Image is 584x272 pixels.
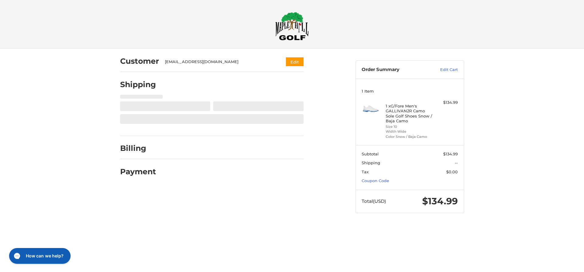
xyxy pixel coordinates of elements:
[434,100,458,106] div: $134.99
[362,198,386,204] span: Total (USD)
[120,144,156,153] h2: Billing
[120,80,156,89] h2: Shipping
[386,134,432,139] li: Color Snow / Baja Camo
[286,57,304,66] button: Edit
[362,169,369,174] span: Tax
[362,160,380,165] span: Shipping
[362,89,458,93] h3: 1 Item
[443,151,458,156] span: $134.99
[362,151,379,156] span: Subtotal
[386,124,432,129] li: Size 10
[120,167,156,176] h2: Payment
[120,56,159,66] h2: Customer
[362,67,427,73] h3: Order Summary
[6,246,72,266] iframe: Gorgias live chat messenger
[455,160,458,165] span: --
[165,59,274,65] div: [EMAIL_ADDRESS][DOMAIN_NAME]
[362,178,389,183] a: Coupon Code
[275,12,309,40] img: Maple Hill Golf
[386,129,432,134] li: Width Wide
[446,169,458,174] span: $0.00
[422,195,458,207] span: $134.99
[427,67,458,73] a: Edit Cart
[386,104,432,123] h4: 1 x G/Fore Men's GALLIVAN2R Camo Sole Golf Shoes Snow / Baja Camo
